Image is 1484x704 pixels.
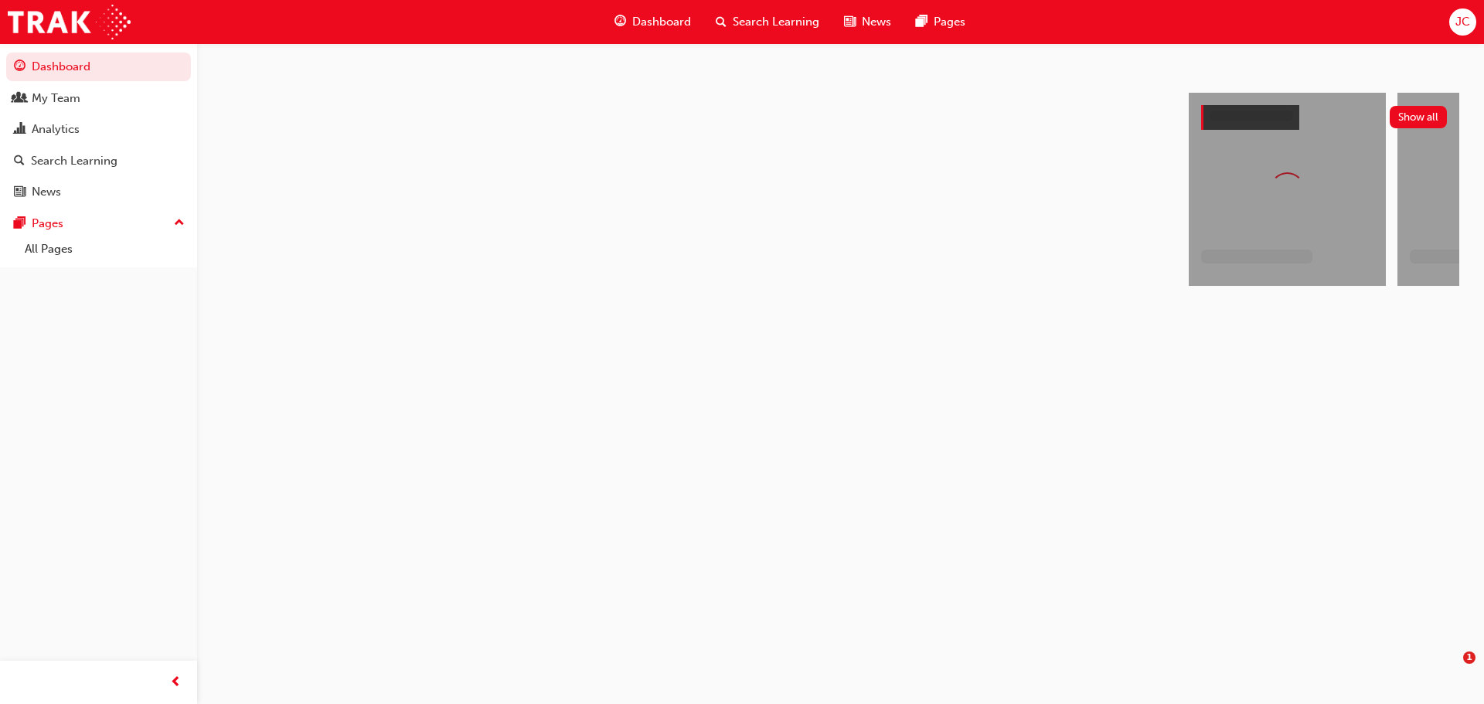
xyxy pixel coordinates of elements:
span: JC [1455,13,1470,31]
div: My Team [32,90,80,107]
span: news-icon [14,185,26,199]
button: Pages [6,209,191,238]
a: Search Learning [6,147,191,175]
a: All Pages [19,237,191,261]
span: 1 [1463,651,1475,664]
span: Dashboard [632,13,691,31]
span: Search Learning [733,13,819,31]
a: Analytics [6,115,191,144]
span: guage-icon [614,12,626,32]
iframe: Intercom live chat [1431,651,1469,689]
button: DashboardMy TeamAnalyticsSearch LearningNews [6,49,191,209]
a: guage-iconDashboard [602,6,703,38]
a: Dashboard [6,53,191,81]
div: News [32,183,61,201]
a: My Team [6,84,191,113]
span: up-icon [174,213,185,233]
span: chart-icon [14,123,26,137]
span: pages-icon [14,217,26,231]
div: Search Learning [31,152,117,170]
a: News [6,178,191,206]
span: search-icon [14,155,25,168]
span: search-icon [716,12,727,32]
button: Show all [1390,106,1448,128]
a: pages-iconPages [904,6,978,38]
a: news-iconNews [832,6,904,38]
div: Pages [32,215,63,233]
span: guage-icon [14,60,26,74]
span: prev-icon [170,673,182,692]
a: search-iconSearch Learning [703,6,832,38]
span: people-icon [14,92,26,106]
span: pages-icon [916,12,927,32]
span: news-icon [844,12,856,32]
span: News [862,13,891,31]
div: Analytics [32,121,80,138]
img: Trak [8,5,131,39]
button: JC [1449,9,1476,36]
a: Show all [1201,105,1447,130]
span: Pages [934,13,965,31]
